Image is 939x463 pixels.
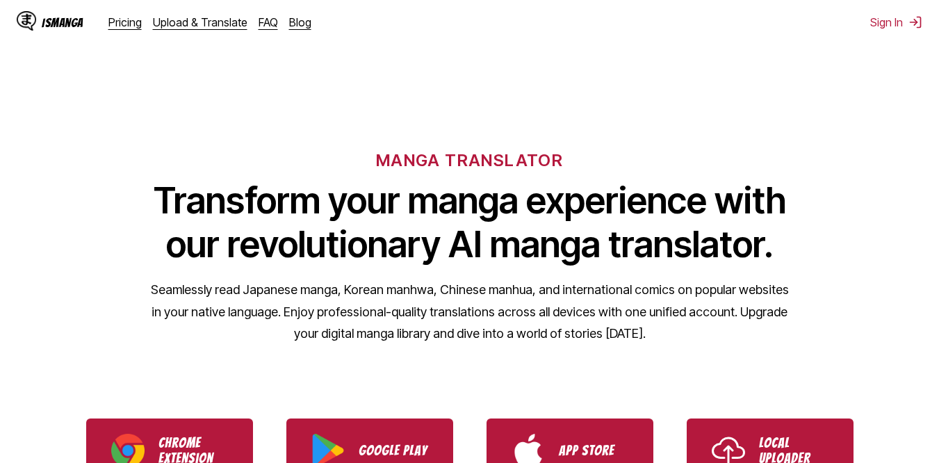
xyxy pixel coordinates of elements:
[153,15,247,29] a: Upload & Translate
[150,179,790,266] h1: Transform your manga experience with our revolutionary AI manga translator.
[150,279,790,345] p: Seamlessly read Japanese manga, Korean manhwa, Chinese manhua, and international comics on popula...
[108,15,142,29] a: Pricing
[42,16,83,29] div: IsManga
[908,15,922,29] img: Sign out
[17,11,108,33] a: IsManga LogoIsManga
[559,443,628,458] p: App Store
[359,443,428,458] p: Google Play
[17,11,36,31] img: IsManga Logo
[289,15,311,29] a: Blog
[870,15,922,29] button: Sign In
[376,150,563,170] h6: MANGA TRANSLATOR
[259,15,278,29] a: FAQ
